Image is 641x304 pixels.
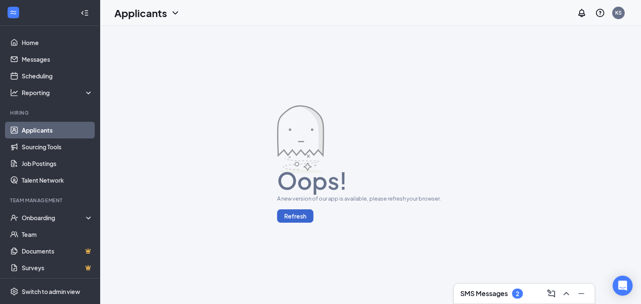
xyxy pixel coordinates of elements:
[576,289,586,299] svg: Minimize
[546,289,556,299] svg: ComposeMessage
[460,289,508,298] h3: SMS Messages
[10,214,18,222] svg: UserCheck
[577,8,587,18] svg: Notifications
[22,155,93,172] a: Job Postings
[10,287,18,296] svg: Settings
[81,9,89,17] svg: Collapse
[595,8,605,18] svg: QuestionInfo
[10,109,91,116] div: Hiring
[22,214,86,222] div: Onboarding
[22,122,93,138] a: Applicants
[516,290,519,297] div: 2
[22,226,93,243] a: Team
[277,105,324,173] img: error
[22,68,93,84] a: Scheduling
[114,6,167,20] h1: Applicants
[22,172,93,188] a: Talent Network
[22,51,93,68] a: Messages
[10,197,91,204] div: Team Management
[277,194,464,203] div: A new version of our app is available, please refresh your browser.
[22,259,93,276] a: SurveysCrown
[575,287,588,300] button: Minimize
[10,88,18,97] svg: Analysis
[22,243,93,259] a: DocumentsCrown
[613,276,633,296] div: Open Intercom Messenger
[277,209,313,223] button: Refresh
[22,287,80,296] div: Switch to admin view
[277,173,464,188] h1: Oops!
[561,289,571,299] svg: ChevronUp
[9,8,18,17] svg: WorkstreamLogo
[560,287,573,300] button: ChevronUp
[545,287,558,300] button: ComposeMessage
[615,9,622,16] div: KS
[170,8,180,18] svg: ChevronDown
[22,34,93,51] a: Home
[22,88,93,97] div: Reporting
[22,138,93,155] a: Sourcing Tools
